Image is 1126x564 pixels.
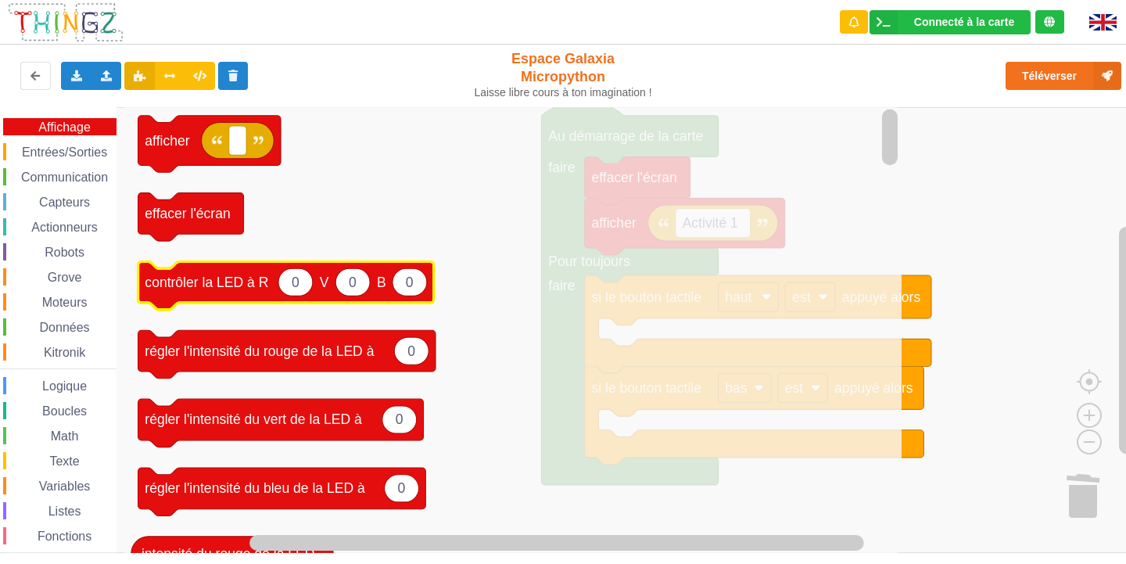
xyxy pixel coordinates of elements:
[37,480,93,493] span: Variables
[40,296,90,309] span: Moteurs
[7,2,124,43] img: thingz_logo.png
[1006,62,1121,90] button: Téléverser
[377,275,386,290] text: B
[41,346,88,359] span: Kitronik
[870,10,1031,34] div: Ta base fonctionne bien !
[468,86,659,99] div: Laisse libre cours à ton imagination !
[145,343,374,359] text: régler l'intensité du rouge de la LED à
[349,275,357,290] text: 0
[145,206,230,221] text: effacer l'écran
[145,133,189,149] text: afficher
[914,16,1014,27] div: Connecté à la carte
[46,505,84,518] span: Listes
[40,404,89,418] span: Boucles
[1089,14,1117,31] img: gb.png
[38,321,92,334] span: Données
[407,343,415,359] text: 0
[47,454,81,468] span: Texte
[292,275,299,290] text: 0
[320,275,329,290] text: V
[40,379,89,393] span: Logique
[37,196,92,209] span: Capteurs
[145,412,362,428] text: régler l'intensité du vert de la LED à
[398,480,406,496] text: 0
[406,275,414,290] text: 0
[20,145,109,159] span: Entrées/Sorties
[48,429,81,443] span: Math
[45,271,84,284] span: Grove
[145,480,365,496] text: régler l'intensité du bleu de la LED à
[1035,10,1064,34] div: Tu es connecté au serveur de création de Thingz
[36,120,92,134] span: Affichage
[19,171,110,184] span: Communication
[29,221,100,234] span: Actionneurs
[396,412,403,428] text: 0
[145,275,268,290] text: contrôler la LED à R
[42,246,87,259] span: Robots
[35,530,94,543] span: Fonctions
[468,50,659,99] div: Espace Galaxia Micropython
